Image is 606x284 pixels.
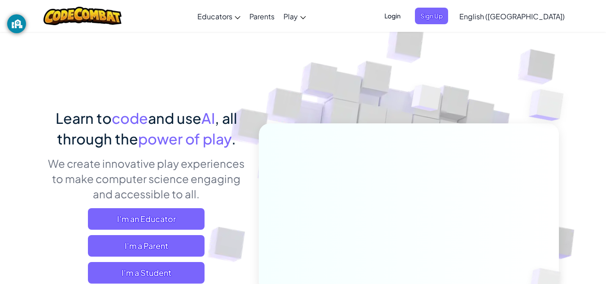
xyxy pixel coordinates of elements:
[88,235,205,257] a: I'm a Parent
[394,67,459,134] img: Overlap cubes
[511,67,589,143] img: Overlap cubes
[7,14,26,33] button: GoGuardian Privacy Information
[201,109,215,127] span: AI
[148,109,201,127] span: and use
[455,4,569,28] a: English ([GEOGRAPHIC_DATA])
[48,156,245,201] p: We create innovative play experiences to make computer science engaging and accessible to all.
[88,262,205,284] button: I'm a Student
[283,12,298,21] span: Play
[197,12,232,21] span: Educators
[56,109,112,127] span: Learn to
[415,8,448,24] button: Sign Up
[379,8,406,24] button: Login
[279,4,310,28] a: Play
[138,130,231,148] span: power of play
[231,130,236,148] span: .
[459,12,565,21] span: English ([GEOGRAPHIC_DATA])
[193,4,245,28] a: Educators
[44,7,122,25] img: CodeCombat logo
[245,4,279,28] a: Parents
[88,208,205,230] a: I'm an Educator
[112,109,148,127] span: code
